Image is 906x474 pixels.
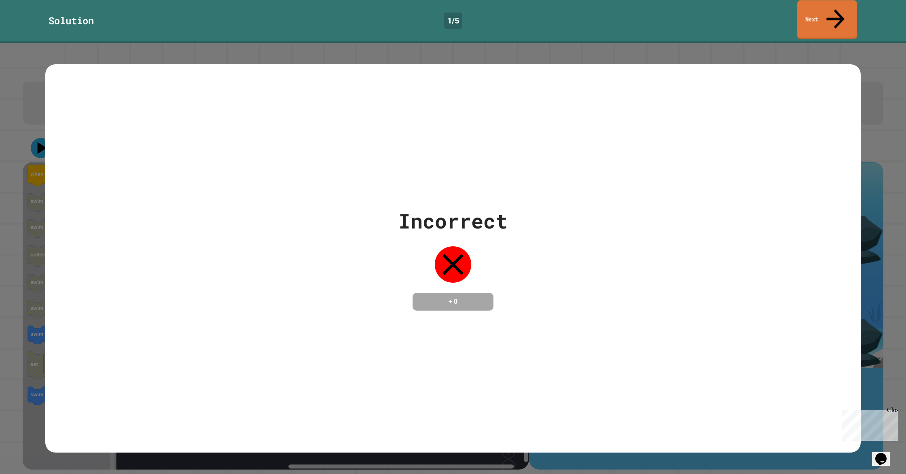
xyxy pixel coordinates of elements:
iframe: chat widget [839,406,898,441]
div: Chat with us now!Close [3,3,56,51]
a: Next [797,0,857,40]
div: 1 / 5 [444,13,462,29]
div: Solution [49,13,94,28]
div: Incorrect [398,206,508,236]
h4: + 0 [421,297,485,307]
iframe: chat widget [872,442,898,466]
